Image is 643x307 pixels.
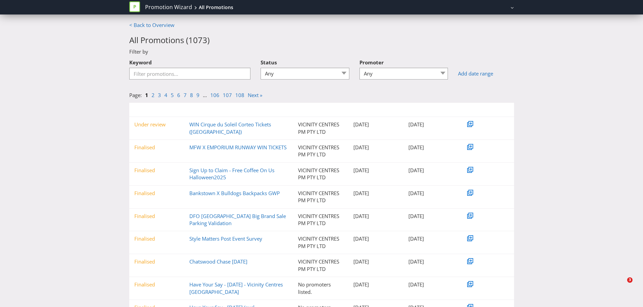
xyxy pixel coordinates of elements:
div: Finalised [129,213,185,220]
label: Keyword [129,56,152,66]
a: 6 [177,92,180,98]
div: Finalised [129,281,185,288]
div: VICINITY CENTRES PM PTY LTD [293,167,348,181]
span: Status [139,107,151,113]
a: 2 [152,92,155,98]
a: Promotion Wizard [145,3,192,11]
span: All Promotions ( [129,34,188,45]
div: Finalised [129,235,185,242]
div: [DATE] [403,235,459,242]
div: [DATE] [403,190,459,197]
a: DFO [GEOGRAPHIC_DATA] Big Brand Sale Parking Validation [189,213,286,226]
span: Promotion Name [194,107,226,113]
a: 8 [190,92,193,98]
span: 1073 [188,34,207,45]
a: Add date range [458,70,514,77]
div: [DATE] [403,167,459,174]
span: 3 [627,277,633,283]
span: ▼ [408,107,412,113]
a: 7 [184,92,187,98]
a: 5 [171,92,174,98]
div: [DATE] [403,258,459,265]
a: Have Your Say - [DATE] - Vicinity Centres [GEOGRAPHIC_DATA] [189,281,283,295]
div: [DATE] [348,190,404,197]
a: 4 [164,92,167,98]
div: [DATE] [348,235,404,242]
a: 108 [235,92,244,98]
a: Style Matters Post Event Survey [189,235,262,242]
div: [DATE] [403,121,459,128]
a: 107 [223,92,232,98]
div: Under review [129,121,185,128]
span: Created [358,107,374,113]
span: Page: [129,92,142,98]
div: [DATE] [403,281,459,288]
a: MFW X EMPORIUM RUNWAY WIN TICKETS [189,144,287,151]
div: Finalised [129,167,185,174]
div: [DATE] [403,213,459,220]
div: VICINITY CENTRES PM PTY LTD [293,213,348,227]
a: Sign Up to Claim - Free Coffee On Us Halloween2025 [189,167,274,181]
a: 9 [196,92,199,98]
span: Status [261,59,277,66]
div: VICINITY CENTRES PM PTY LTD [293,235,348,250]
div: [DATE] [348,213,404,220]
span: ) [207,34,210,45]
div: Filter by [124,48,519,55]
span: ▼ [353,107,357,113]
div: VICINITY CENTRES PM PTY LTD [293,144,348,158]
div: Finalised [129,144,185,151]
a: WIN Cirque du Soleil Corteo Tickets ([GEOGRAPHIC_DATA]) [189,121,271,135]
iframe: Intercom live chat [613,277,629,294]
div: [DATE] [348,167,404,174]
a: 106 [210,92,219,98]
span: Vicinity Centres PM Pty Ltd [418,4,467,10]
span: Promoter [303,107,321,113]
span: ▼ [189,107,193,113]
li: ... [203,92,210,99]
span: Promoter [359,59,384,66]
span: ▼ [298,107,302,113]
div: VICINITY CENTRES PM PTY LTD [293,258,348,273]
div: Finalised [129,190,185,197]
a: Bankstown X Bulldogs Backpacks GWP [189,190,280,196]
a: Chatswood Chase [DATE] [189,258,247,265]
span: Modified [413,107,430,113]
span: ▼ [134,107,138,113]
input: Filter promotions... [129,68,251,80]
div: VICINITY CENTRES PM PTY LTD [293,121,348,135]
div: Finalised [129,258,185,265]
div: [DATE] [348,121,404,128]
div: VICINITY CENTRES PM PTY LTD [293,190,348,204]
a: < Back to Overview [129,22,175,28]
a: Next » [248,92,262,98]
div: [DATE] [348,144,404,151]
div: [DATE] [348,258,404,265]
div: No promoters listed. [293,281,348,296]
a: [PERSON_NAME] [471,4,510,10]
a: 3 [158,92,161,98]
div: [DATE] [348,281,404,288]
div: [DATE] [403,144,459,151]
div: All Promotions [199,4,233,11]
a: 1 [145,92,148,98]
